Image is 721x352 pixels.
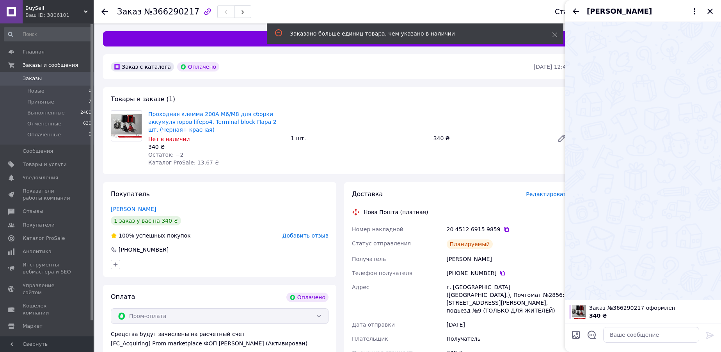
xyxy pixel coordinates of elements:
[148,152,183,158] span: Остаток: −2
[111,206,156,212] a: [PERSON_NAME]
[27,109,65,116] span: Выполненные
[111,114,142,138] img: Проходная клемма 200A M6/M8 для сборки аккумуляторов lifepo4. Terminal block Пара 2 шт. (Черная+ ...
[290,30,533,38] div: Заказано больше единиц товара, чем указано в наличии
[148,159,219,166] span: Каталог ProSale: 13.67 ₴
[23,174,58,181] span: Уведомления
[445,280,571,318] div: г. [GEOGRAPHIC_DATA] ([GEOGRAPHIC_DATA].), Почтомат №2856: [STREET_ADDRESS][PERSON_NAME], подьезд...
[23,48,44,55] span: Главная
[352,190,383,198] span: Доставка
[89,88,91,95] span: 0
[111,330,329,347] div: Средства будут зачислены на расчетный счет
[286,293,329,302] div: Оплачено
[4,27,92,41] input: Поиск
[23,235,65,242] span: Каталог ProSale
[554,130,570,146] a: Редактировать
[83,120,91,127] span: 630
[27,131,61,138] span: Оплаченные
[362,208,430,216] div: Нова Пошта (платная)
[23,161,67,168] span: Товары и услуги
[447,239,493,249] div: Планируемый
[23,75,42,82] span: Заказы
[25,12,94,19] div: Ваш ID: 3806101
[352,336,388,342] span: Плательщик
[445,318,571,332] div: [DATE]
[119,232,134,239] span: 100%
[705,7,715,16] button: Закрыть
[571,7,581,16] button: Назад
[23,62,78,69] span: Заказы и сообщения
[445,332,571,346] div: Получатель
[144,7,199,16] span: №366290217
[27,120,61,127] span: Отмененные
[80,109,91,116] span: 2400
[111,190,150,198] span: Покупатель
[534,64,570,70] time: [DATE] 12:46
[148,143,284,151] div: 340 ₴
[282,232,329,239] span: Добавить отзыв
[111,339,329,347] div: [FC_Acquiring] Prom marketplace ФОП [PERSON_NAME] (Активирован)
[526,191,570,197] span: Редактировать
[118,246,169,254] div: [PHONE_NUMBER]
[27,98,54,105] span: Принятые
[445,252,571,266] div: [PERSON_NAME]
[111,62,174,71] div: Заказ с каталога
[148,136,190,142] span: Нет в наличии
[117,7,142,16] span: Заказ
[447,225,570,233] div: 20 4512 6915 9859
[89,131,91,138] span: 0
[352,226,403,232] span: Номер накладной
[587,330,597,340] button: Открыть шаблоны ответов
[23,248,51,255] span: Аналитика
[23,148,53,155] span: Сообщения
[23,302,72,316] span: Кошелек компании
[352,284,369,290] span: Адрес
[101,8,108,16] div: Вернуться назад
[589,313,607,319] span: 340 ₴
[111,95,175,103] span: Товары в заказе (1)
[177,62,219,71] div: Оплачено
[288,133,430,144] div: 1 шт.
[25,5,84,12] span: BuySell
[23,323,43,330] span: Маркет
[352,270,412,276] span: Телефон получателя
[430,133,551,144] div: 340 ₴
[27,88,44,95] span: Новые
[447,269,570,277] div: [PHONE_NUMBER]
[352,322,395,328] span: Дата отправки
[148,111,277,133] a: Проходная клемма 200A M6/M8 для сборки аккумуляторов lifepo4. Terminal block Пара 2 шт. (Черная+ ...
[23,261,72,275] span: Инструменты вебмастера и SEO
[589,304,716,312] span: Заказ №366290217 оформлен
[352,256,386,262] span: Получатель
[89,98,91,105] span: 7
[111,216,181,225] div: 1 заказ у вас на 340 ₴
[572,305,586,319] img: 6862822654_w100_h100_prohodnaya-klemma-200a.jpg
[352,240,411,247] span: Статус отправления
[23,188,72,202] span: Показатели работы компании
[23,282,72,296] span: Управление сайтом
[111,232,191,239] div: успешных покупок
[587,6,652,16] span: [PERSON_NAME]
[23,208,43,215] span: Отзывы
[111,293,135,300] span: Оплата
[587,6,699,16] button: [PERSON_NAME]
[555,8,607,16] div: Статус заказа
[23,222,55,229] span: Покупатели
